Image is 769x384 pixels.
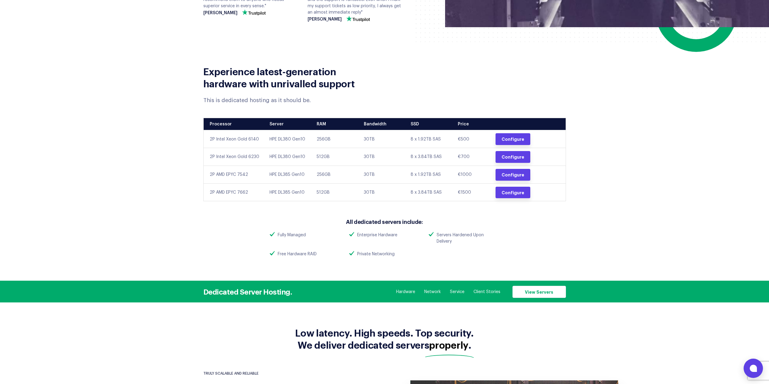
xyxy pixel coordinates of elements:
td: 30TB [359,130,406,148]
th: Bandwidth [359,118,406,130]
th: SSD [406,118,453,130]
td: 256GB [312,166,359,183]
td: 30TB [359,148,406,166]
td: 8 x 3.84TB SAS [406,148,453,166]
img: trustpilot-vector-logo.png [346,16,370,22]
th: Processor [203,118,265,130]
mark: properly [429,338,468,350]
td: HPE DL380 Gen10 [265,148,312,166]
td: 512GB [312,183,359,201]
td: 8 x 1.92TB SAS [406,166,453,183]
td: 30TB [359,166,406,183]
li: Servers Hardened Upon Delivery [424,232,504,245]
th: Price [453,118,491,130]
a: View Servers [512,286,566,298]
td: 30TB [359,183,406,201]
td: €1500 [453,183,491,201]
a: Hardware [396,289,415,295]
li: Private Networking [345,251,424,257]
img: trustpilot-vector-logo.png [242,9,266,15]
a: Service [450,289,464,295]
a: Configure [496,169,530,181]
td: 2P AMD EPYC 7662 [203,183,265,201]
td: 256GB [312,130,359,148]
td: 2P AMD EPYC 7542 [203,166,265,183]
td: €1000 [453,166,491,183]
button: Open chat window [744,359,763,378]
td: 8 x 3.84TB SAS [406,183,453,201]
strong: [PERSON_NAME] [203,11,237,15]
p: Low latency. High speeds. Top security. We deliver dedicated servers . [203,326,566,350]
h2: Experience latest-generation hardware with unrivalled support [203,65,380,89]
li: Fully Managed [265,232,345,238]
td: 2P Intel Xeon Gold 6140 [203,130,265,148]
h3: All dedicated servers include: [265,218,504,225]
a: Configure [496,151,530,163]
strong: [PERSON_NAME] [308,17,342,22]
a: Configure [496,187,530,198]
td: 2P Intel Xeon Gold 6230 [203,148,265,166]
th: RAM [312,118,359,130]
td: HPE DL385 Gen10 [265,166,312,183]
a: Configure [496,133,530,145]
div: This is dedicated hosting as it should be. [203,97,380,104]
h3: Dedicated Server Hosting. [203,287,292,296]
td: HPE DL385 Gen10 [265,183,312,201]
td: HPE DL380 Gen10 [265,130,312,148]
td: €500 [453,130,491,148]
td: 8 x 1.92TB SAS [406,130,453,148]
li: Free Hardware RAID [265,251,345,257]
a: Client Stories [473,289,500,295]
th: Server [265,118,312,130]
a: Network [424,289,441,295]
td: €700 [453,148,491,166]
li: Enterprise Hardware [345,232,424,238]
td: 512GB [312,148,359,166]
div: TRULY SCALABLE AND RELIABLE [203,372,349,376]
